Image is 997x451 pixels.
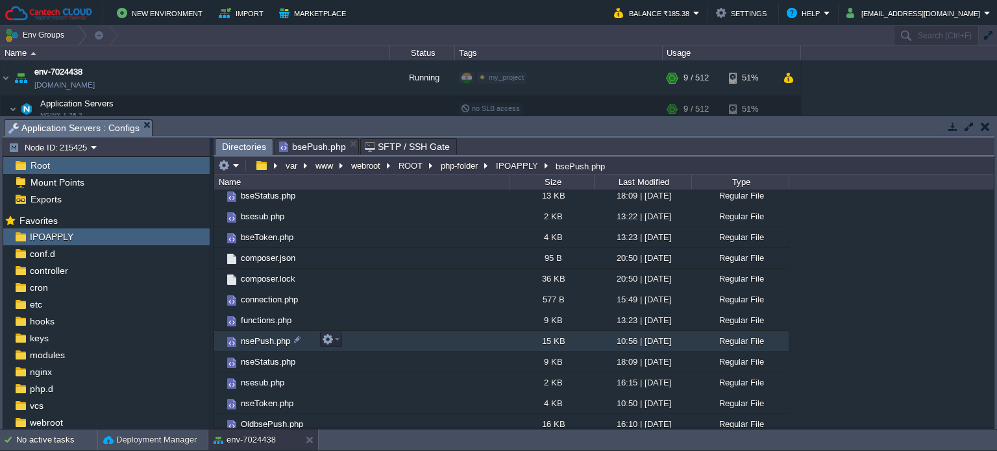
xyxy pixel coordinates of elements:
[5,26,69,44] button: Env Groups
[594,372,691,393] div: 16:15 | [DATE]
[314,160,336,171] button: www
[117,5,206,21] button: New Environment
[693,175,789,189] div: Type
[27,332,51,344] a: keys
[225,335,239,349] img: AMDAwAAAACH5BAEAAAAALAAAAAABAAEAAAICRAEAOw==
[691,310,789,330] div: Regular File
[397,160,426,171] button: ROOT
[691,352,789,372] div: Regular File
[239,356,297,367] a: nseStatus.php
[594,269,691,289] div: 20:50 | [DATE]
[787,5,824,21] button: Help
[510,393,594,413] div: 4 KB
[27,248,57,260] span: conf.d
[683,60,709,95] div: 9 / 512
[225,397,239,411] img: AMDAwAAAACH5BAEAAAAALAAAAAABAAEAAAICRAEAOw==
[18,96,36,122] img: AMDAwAAAACH5BAEAAAAALAAAAAABAAEAAAICRAEAOw==
[214,269,225,289] img: AMDAwAAAACH5BAEAAAAALAAAAAABAAEAAAICRAEAOw==
[510,248,594,268] div: 95 B
[16,430,97,450] div: No active tasks
[716,5,770,21] button: Settings
[225,189,239,204] img: AMDAwAAAACH5BAEAAAAALAAAAAABAAEAAAICRAEAOw==
[594,248,691,268] div: 20:50 | [DATE]
[27,417,65,428] a: webroot
[27,265,70,276] span: controller
[27,231,75,243] a: IPOAPPLY
[691,372,789,393] div: Regular File
[239,398,295,409] a: nseToken.php
[28,177,86,188] a: Mount Points
[239,190,297,201] a: bseStatus.php
[279,5,350,21] button: Marketplace
[691,227,789,247] div: Regular File
[214,206,225,226] img: AMDAwAAAACH5BAEAAAAALAAAAAABAAEAAAICRAEAOw==
[510,186,594,206] div: 13 KB
[594,331,691,351] div: 10:56 | [DATE]
[214,289,225,310] img: AMDAwAAAACH5BAEAAAAALAAAAAABAAEAAAICRAEAOw==
[239,232,295,243] a: bseToken.php
[279,139,346,154] span: bsePush.php
[28,193,64,205] a: Exports
[691,414,789,434] div: Regular File
[214,414,225,434] img: AMDAwAAAACH5BAEAAAAALAAAAAABAAEAAAICRAEAOw==
[27,400,45,411] a: vcs
[214,372,225,393] img: AMDAwAAAACH5BAEAAAAALAAAAAABAAEAAAICRAEAOw==
[510,269,594,289] div: 36 KB
[691,331,789,351] div: Regular File
[594,289,691,310] div: 15:49 | [DATE]
[239,315,293,326] a: functions.php
[34,79,95,91] a: [DOMAIN_NAME]
[510,352,594,372] div: 9 KB
[27,315,56,327] a: hooks
[27,299,44,310] a: etc
[594,186,691,206] div: 18:09 | [DATE]
[510,289,594,310] div: 577 B
[239,252,297,263] a: composer.json
[27,366,54,378] span: nginx
[225,376,239,391] img: AMDAwAAAACH5BAEAAAAALAAAAAABAAEAAAICRAEAOw==
[8,120,140,136] span: Application Servers : Configs
[594,414,691,434] div: 16:10 | [DATE]
[225,418,239,432] img: AMDAwAAAACH5BAEAAAAALAAAAAABAAEAAAICRAEAOw==
[214,227,225,247] img: AMDAwAAAACH5BAEAAAAALAAAAAABAAEAAAICRAEAOw==
[17,215,60,226] a: Favorites
[239,335,292,347] a: nsePush.php
[225,210,239,225] img: AMDAwAAAACH5BAEAAAAALAAAAAABAAEAAAICRAEAOw==
[729,60,771,95] div: 51%
[214,352,225,372] img: AMDAwAAAACH5BAEAAAAALAAAAAABAAEAAAICRAEAOw==
[683,96,709,122] div: 9 / 512
[1,45,389,60] div: Name
[28,160,52,171] span: Root
[225,231,239,245] img: AMDAwAAAACH5BAEAAAAALAAAAAABAAEAAAICRAEAOw==
[494,160,541,171] button: IPOAPPLY
[511,175,594,189] div: Size
[349,160,384,171] button: webroot
[691,186,789,206] div: Regular File
[239,211,286,222] span: bsesub.php
[691,289,789,310] div: Regular File
[27,349,67,361] a: modules
[239,377,286,388] a: nsesub.php
[239,273,297,284] a: composer.lock
[489,73,524,81] span: my_project
[27,383,55,395] a: php.d
[594,310,691,330] div: 13:23 | [DATE]
[39,98,116,109] span: Application Servers
[222,139,266,155] span: Directories
[391,45,454,60] div: Status
[691,393,789,413] div: Regular File
[214,186,225,206] img: AMDAwAAAACH5BAEAAAAALAAAAAABAAEAAAICRAEAOw==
